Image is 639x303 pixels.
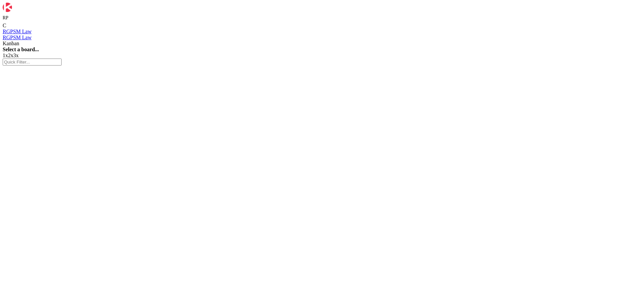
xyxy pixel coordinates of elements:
a: SM Law [13,29,32,34]
b: Select a board... [3,47,39,52]
span: 2x [8,53,13,58]
span: 1x [3,53,8,58]
div: RP [3,13,12,23]
span: Kanban [3,41,19,46]
span: 3x [13,53,19,58]
a: RGP [3,29,13,34]
a: RGP [3,35,13,40]
div: C [3,23,636,29]
img: Visit kanbanzone.com [3,3,12,12]
a: SM Law [13,35,32,40]
input: Quick Filter... [3,59,62,66]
